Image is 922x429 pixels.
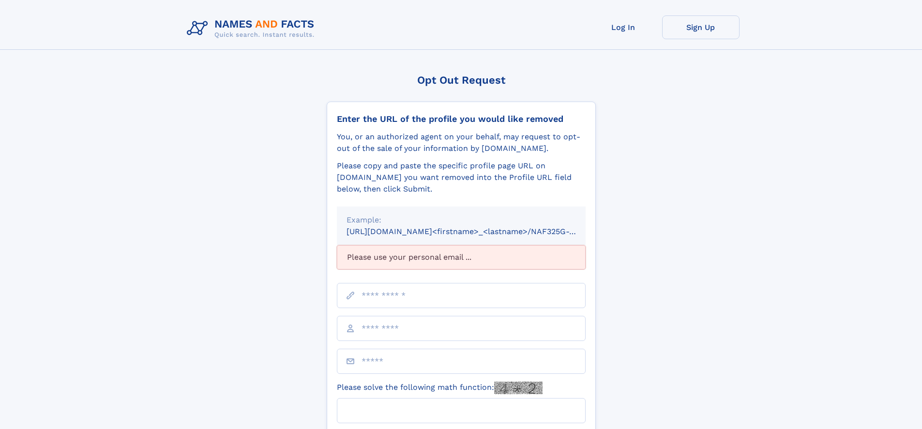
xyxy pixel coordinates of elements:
div: You, or an authorized agent on your behalf, may request to opt-out of the sale of your informatio... [337,131,586,154]
a: Log In [585,15,662,39]
label: Please solve the following math function: [337,382,543,394]
div: Please use your personal email ... [337,245,586,269]
div: Opt Out Request [327,74,596,86]
img: Logo Names and Facts [183,15,322,42]
div: Enter the URL of the profile you would like removed [337,114,586,124]
div: Example: [347,214,576,226]
div: Please copy and paste the specific profile page URL on [DOMAIN_NAME] you want removed into the Pr... [337,160,586,195]
a: Sign Up [662,15,740,39]
small: [URL][DOMAIN_NAME]<firstname>_<lastname>/NAF325G-xxxxxxxx [347,227,604,236]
